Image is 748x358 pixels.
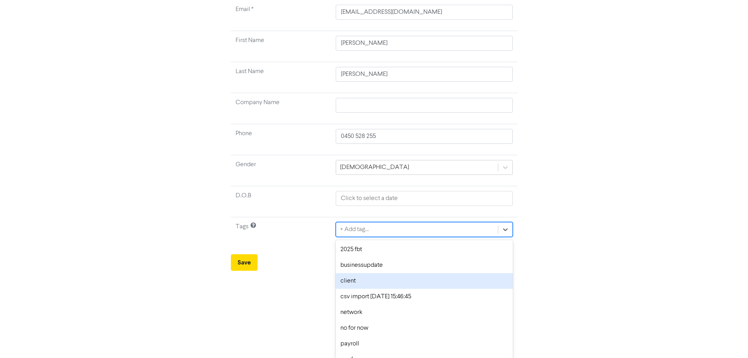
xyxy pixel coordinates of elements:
[336,273,512,289] div: client
[231,217,331,248] td: Tags
[649,273,748,358] iframe: Chat Widget
[231,124,331,155] td: Phone
[231,254,258,271] button: Save
[231,31,331,62] td: First Name
[340,225,369,234] div: + Add tag...
[231,93,331,124] td: Company Name
[336,191,512,206] input: Click to select a date
[336,242,512,257] div: 2025 fbt
[336,289,512,305] div: csv import [DATE] 15:46:45
[336,257,512,273] div: businessupdate
[340,163,409,172] div: [DEMOGRAPHIC_DATA]
[231,186,331,217] td: D.O.B
[336,320,512,336] div: no for now
[231,62,331,93] td: Last Name
[336,305,512,320] div: network
[336,336,512,352] div: payroll
[231,155,331,186] td: Gender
